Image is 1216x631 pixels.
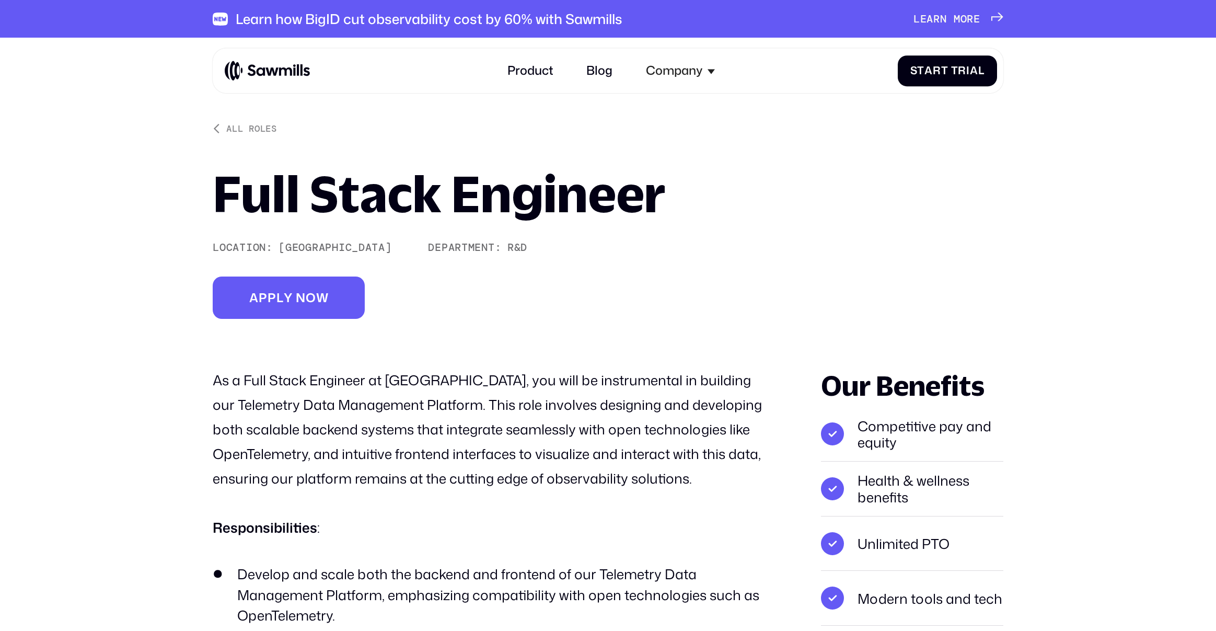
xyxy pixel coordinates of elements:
span: m [954,13,960,25]
span: o [960,13,967,25]
span: t [917,64,924,77]
a: Applynow [213,277,365,318]
a: StartTrial [898,55,997,86]
span: n [296,291,306,305]
div: Location: [213,241,272,254]
div: R&D [507,241,527,254]
li: Develop and scale both the backend and frontend of our Telemetry Data Management Platform, emphas... [213,564,772,625]
li: Health & wellness benefits [821,462,1003,517]
span: w [316,291,329,305]
span: i [966,64,970,77]
span: p [259,291,268,305]
span: n [940,13,947,25]
div: Our Benefits [821,368,1003,404]
a: All roles [213,123,277,134]
span: A [249,291,259,305]
div: Learn how BigID cut observability cost by 60% with Sawmills [236,10,622,27]
div: [GEOGRAPHIC_DATA] [279,241,391,254]
span: r [933,64,941,77]
span: L [913,13,920,25]
span: r [933,13,940,25]
a: Product [498,54,562,87]
p: As a Full Stack Engineer at [GEOGRAPHIC_DATA], you will be instrumental in building our Telemetry... [213,368,772,491]
span: T [951,64,958,77]
li: Unlimited PTO [821,517,1003,571]
span: a [927,13,933,25]
span: a [970,64,978,77]
span: o [306,291,316,305]
div: Company [646,64,703,78]
a: Blog [577,54,622,87]
div: Company [637,54,724,87]
span: r [958,64,966,77]
a: Learnmore [913,13,1003,25]
li: Modern tools and tech [821,571,1003,626]
p: : [213,515,772,540]
span: p [268,291,276,305]
span: l [276,291,284,305]
span: r [967,13,974,25]
span: e [974,13,980,25]
span: t [941,64,948,77]
span: e [920,13,927,25]
div: All roles [226,123,276,134]
span: a [924,64,933,77]
h1: Full Stack Engineer [213,169,666,218]
li: Competitive pay and equity [821,407,1003,462]
span: y [284,291,293,305]
strong: Responsibilities [213,518,317,537]
span: l [978,64,985,77]
span: S [910,64,918,77]
div: Department: [428,241,501,254]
